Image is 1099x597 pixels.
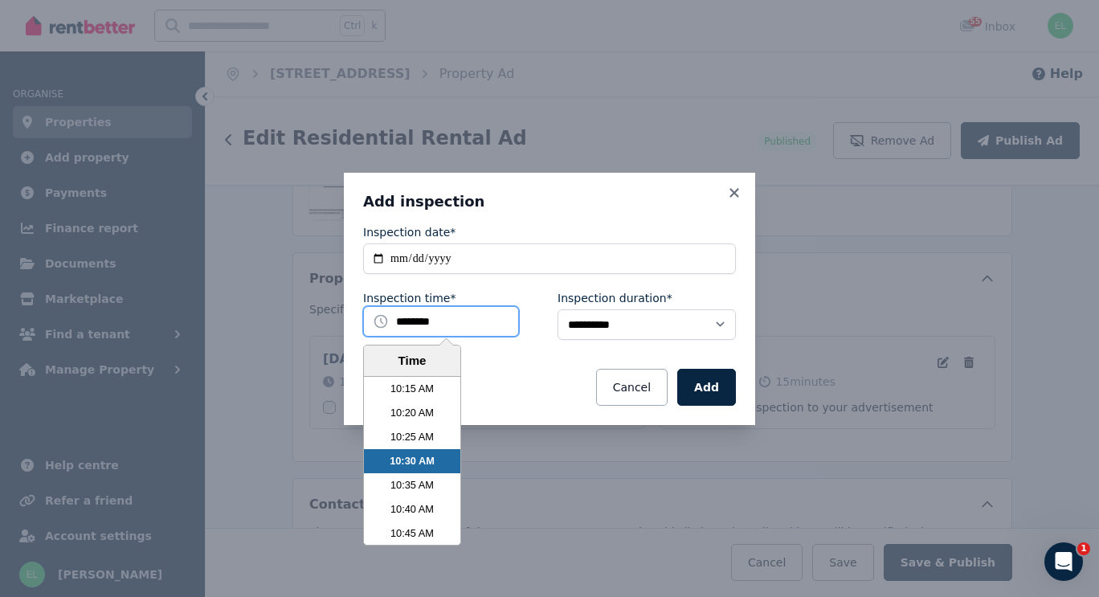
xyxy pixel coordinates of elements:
[364,449,460,473] li: 10:30 AM
[364,425,460,449] li: 10:25 AM
[364,377,460,545] ul: Time
[364,497,460,521] li: 10:40 AM
[363,290,456,306] label: Inspection time*
[1077,542,1090,555] span: 1
[596,369,668,406] button: Cancel
[677,369,736,406] button: Add
[1044,542,1083,581] iframe: Intercom live chat
[368,352,456,370] div: Time
[363,224,456,240] label: Inspection date*
[364,473,460,497] li: 10:35 AM
[364,377,460,401] li: 10:15 AM
[363,192,736,211] h3: Add inspection
[558,290,672,306] label: Inspection duration*
[364,401,460,425] li: 10:20 AM
[364,521,460,546] li: 10:45 AM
